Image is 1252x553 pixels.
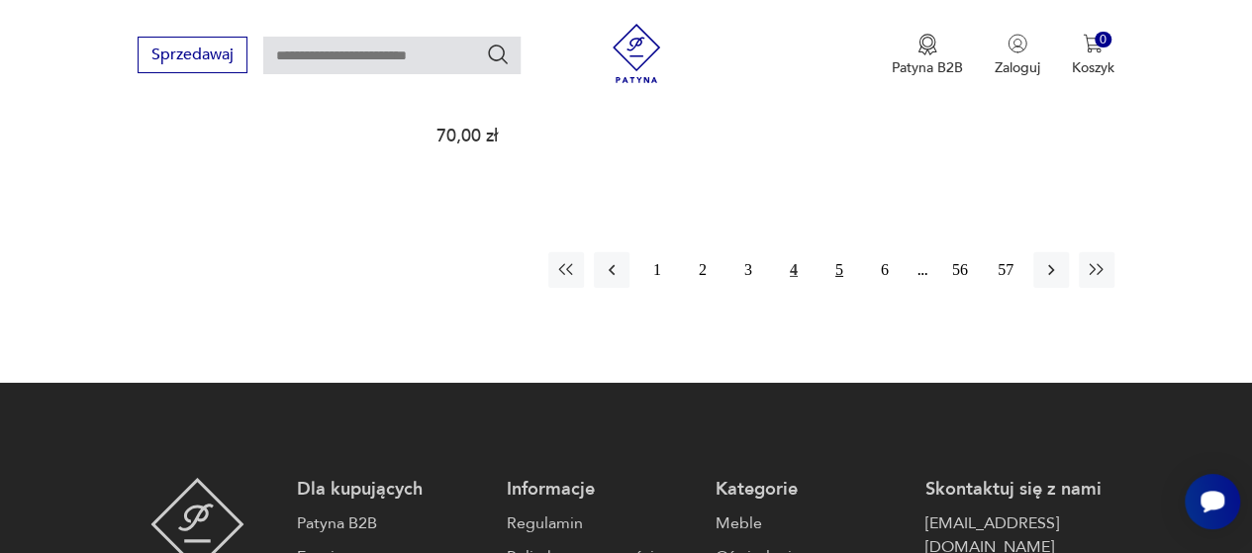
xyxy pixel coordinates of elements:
p: Koszyk [1072,58,1114,77]
button: 57 [988,252,1023,288]
button: 6 [867,252,903,288]
p: Kategorie [716,478,905,502]
p: 70,00 zł [436,128,634,144]
button: Szukaj [486,43,510,66]
iframe: Smartsupp widget button [1185,474,1240,529]
p: Skontaktuj się z nami [924,478,1113,502]
button: Sprzedawaj [138,37,247,73]
p: Dla kupujących [297,478,486,502]
button: 2 [685,252,721,288]
img: Patyna - sklep z meblami i dekoracjami vintage [607,24,666,83]
img: Ikonka użytkownika [1008,34,1027,53]
img: Ikona koszyka [1083,34,1103,53]
a: Patyna B2B [297,511,486,535]
a: Sprzedawaj [138,49,247,63]
a: Meble [716,511,905,535]
p: Informacje [507,478,696,502]
img: Ikona medalu [917,34,937,55]
button: 0Koszyk [1072,34,1114,77]
button: 1 [639,252,675,288]
button: 5 [821,252,857,288]
button: 3 [730,252,766,288]
button: Zaloguj [995,34,1040,77]
a: Ikona medaluPatyna B2B [892,34,963,77]
button: 4 [776,252,812,288]
a: Regulamin [507,511,696,535]
p: Zaloguj [995,58,1040,77]
button: Patyna B2B [892,34,963,77]
p: Patyna B2B [892,58,963,77]
button: 56 [942,252,978,288]
div: 0 [1095,32,1111,48]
